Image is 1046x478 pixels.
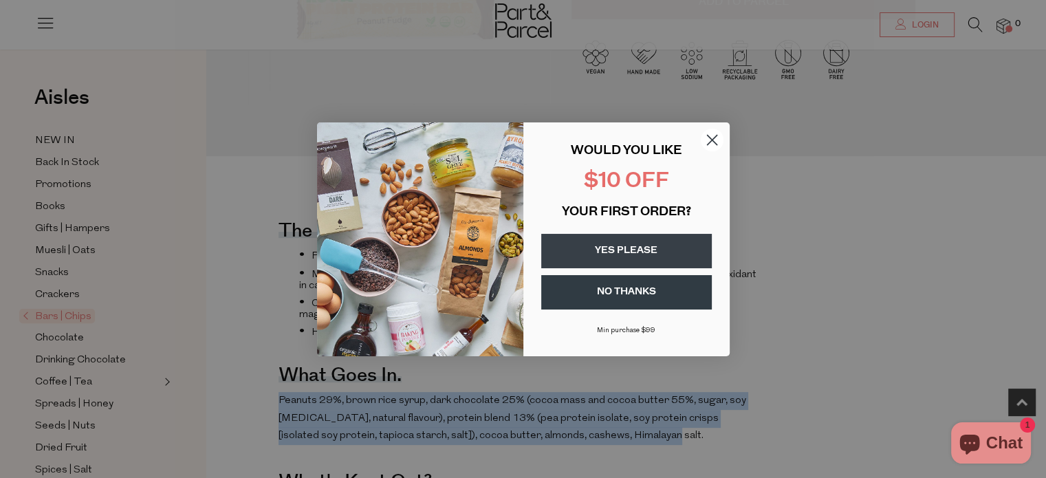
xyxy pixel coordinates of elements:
span: $10 OFF [584,171,669,193]
span: YOUR FIRST ORDER? [562,206,691,219]
button: NO THANKS [541,275,712,309]
span: Min purchase $99 [597,327,655,334]
button: Close dialog [700,128,724,152]
inbox-online-store-chat: Shopify online store chat [947,422,1035,467]
span: WOULD YOU LIKE [571,145,682,157]
button: YES PLEASE [541,234,712,268]
img: 43fba0fb-7538-40bc-babb-ffb1a4d097bc.jpeg [317,122,523,356]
